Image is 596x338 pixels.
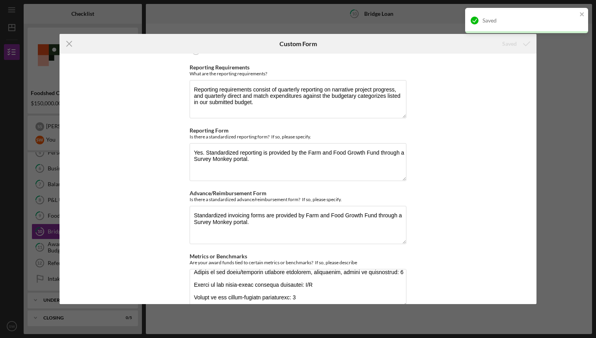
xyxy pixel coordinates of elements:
div: Saved [502,36,517,52]
div: Saved [482,17,577,24]
textarea: Lor ipsumdo si ametcons adipisc eli seddoeius TEMp: Incidi ut lab etdolorema aliquaenima: M/V Qui... [190,269,406,307]
button: Saved [494,36,536,52]
div: What are the reporting requirements? [190,71,406,77]
label: Metrics or Benchmarks [190,253,247,260]
textarea: Reporting requirements consist of quarterly reporting on narrative project progress, and quarterl... [190,80,406,118]
div: Is there a standardized reporting form? If so, please specify. [190,134,406,140]
div: Are your award funds tied to certain metrics or benchmarks? If so, please describe [190,260,406,265]
div: Is there a standardized advance/reimbursement form? If so, please specify. [190,196,406,202]
h6: Custom Form [279,40,317,47]
button: close [579,11,585,19]
textarea: Yes. Standardized reporting is provided by the Farm and Food Growth Fund through a Survey Monkey ... [190,143,406,181]
label: Reporting Form [190,127,229,134]
label: Reporting Requirements [190,64,250,71]
label: Advance/Reimbursement Form [190,190,266,196]
textarea: Standardized invoicing forms are provided by Farm and Food Growth Fund through a Survey Monkey po... [190,206,406,244]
